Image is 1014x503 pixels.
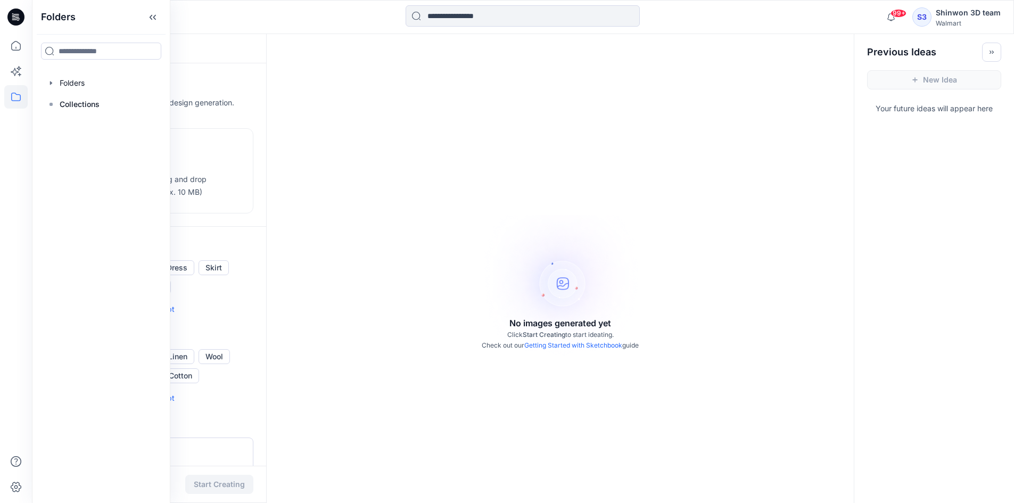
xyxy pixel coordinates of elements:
button: Cotton [162,368,199,383]
button: Dress [160,260,194,275]
p: No images generated yet [509,317,611,329]
button: Wool [199,349,230,364]
p: Click to start ideating. Check out our guide [482,329,639,351]
div: Shinwon 3D team [936,6,1001,19]
div: Walmart [936,19,1001,27]
a: Getting Started with Sketchbook [524,341,622,349]
span: Start Creating [523,331,565,339]
div: S3 [912,7,931,27]
button: Toggle idea bar [982,43,1001,62]
p: Your future ideas will appear here [854,98,1014,115]
p: Collections [60,98,100,111]
span: 99+ [891,9,906,18]
button: Linen [161,349,194,364]
h2: Previous Ideas [867,46,936,59]
button: Skirt [199,260,229,275]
